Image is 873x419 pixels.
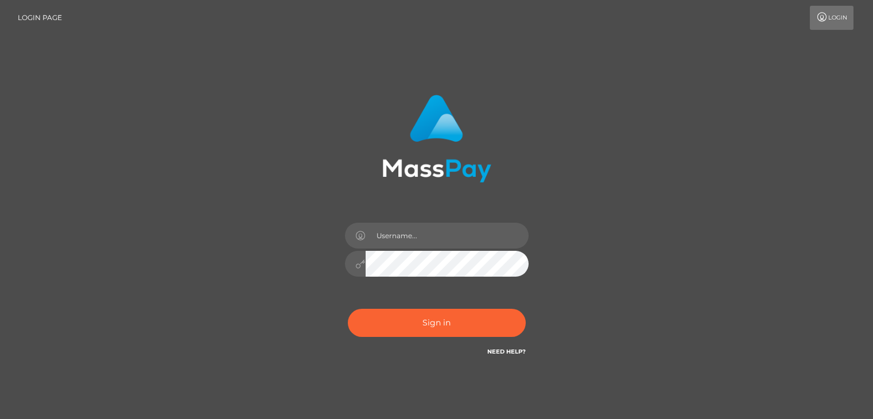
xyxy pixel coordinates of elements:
[366,223,529,249] input: Username...
[382,95,491,183] img: MassPay Login
[810,6,853,30] a: Login
[487,348,526,355] a: Need Help?
[18,6,62,30] a: Login Page
[348,309,526,337] button: Sign in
